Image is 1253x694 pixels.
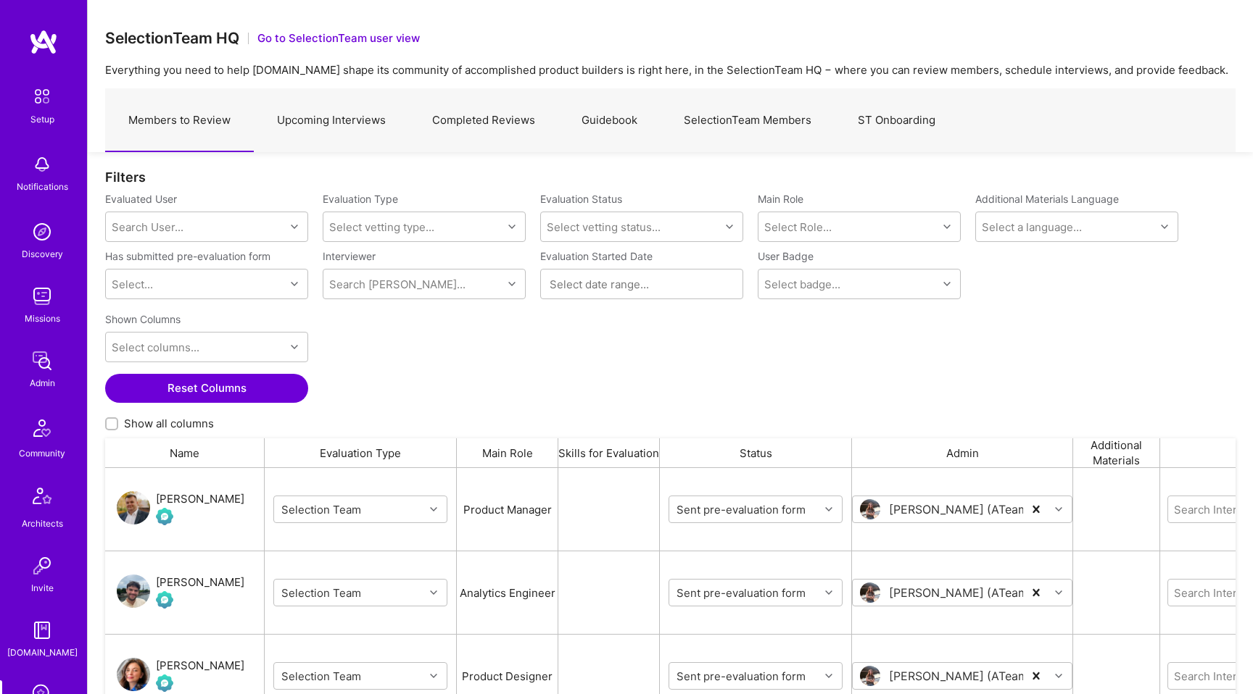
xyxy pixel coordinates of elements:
div: Filters [105,170,1236,185]
div: Architects [22,516,63,531]
img: User Avatar [860,499,880,519]
img: logo [29,29,58,55]
img: User Avatar [117,491,150,524]
label: Evaluation Started Date [540,249,743,263]
div: [PERSON_NAME] [156,657,244,674]
input: Select date range... [550,277,734,291]
i: icon Chevron [825,506,832,513]
img: Community [25,411,59,446]
button: Go to SelectionTeam user view [257,30,420,46]
div: Invite [31,580,54,595]
label: User Badge [758,249,814,263]
a: Completed Reviews [409,89,558,152]
label: Shown Columns [105,312,181,326]
img: guide book [28,616,57,645]
i: icon Chevron [1161,223,1168,230]
label: Additional Materials Language [975,192,1119,206]
button: Reset Columns [105,374,308,403]
img: bell [28,150,57,179]
div: Product Manager [457,468,558,551]
i: icon Chevron [1055,589,1062,596]
i: icon Chevron [825,672,832,680]
h3: SelectionTeam HQ [105,29,239,47]
div: Select vetting type... [329,220,434,235]
div: Community [19,446,65,461]
div: Status [660,438,852,467]
img: discovery [28,217,57,246]
i: icon Chevron [291,280,298,288]
a: Guidebook [558,89,661,152]
div: Select badge... [764,277,840,292]
label: Interviewer [323,249,526,263]
div: Evaluation Type [265,438,457,467]
i: icon Chevron [508,280,516,288]
img: User Avatar [117,658,150,691]
i: icon Chevron [1055,672,1062,680]
i: icon Chevron [291,343,298,351]
img: User Avatar [117,574,150,608]
div: Skills for Evaluation [558,438,660,467]
div: Admin [30,375,55,390]
img: admin teamwork [28,346,57,375]
i: icon Chevron [825,589,832,596]
div: Main Role [457,438,558,467]
a: User Avatar[PERSON_NAME]Evaluation Call Pending [117,574,244,611]
div: Notifications [17,179,68,194]
i: icon Chevron [430,506,437,513]
a: Upcoming Interviews [254,89,409,152]
i: icon Chevron [943,280,951,288]
i: icon Chevron [430,589,437,596]
i: icon Chevron [943,223,951,230]
img: teamwork [28,282,57,311]
a: User Avatar[PERSON_NAME]Evaluation Call Pending [117,490,244,528]
i: icon Chevron [726,223,733,230]
div: Discovery [22,246,63,262]
img: User Avatar [860,582,880,603]
div: Select... [112,277,153,292]
div: Select columns... [112,340,199,355]
i: icon Chevron [508,223,516,230]
a: SelectionTeam Members [661,89,835,152]
div: Missions [25,311,60,326]
i: icon Chevron [430,672,437,680]
div: Additional Materials [1073,438,1160,467]
div: [DOMAIN_NAME] [7,645,78,660]
img: Invite [28,551,57,580]
div: Analytics Engineer [457,551,558,634]
img: User Avatar [860,666,880,686]
img: setup [27,81,57,112]
i: icon Chevron [291,223,298,230]
div: Search User... [112,220,183,235]
div: Admin [852,438,1073,467]
div: Setup [30,112,54,127]
label: Has submitted pre-evaluation form [105,249,270,263]
i: icon Chevron [1055,506,1062,513]
label: Evaluation Type [323,192,398,206]
a: ST Onboarding [835,89,959,152]
div: Select a language... [982,220,1082,235]
img: Architects [25,481,59,516]
span: Show all columns [124,416,214,431]
a: Members to Review [105,89,254,152]
p: Everything you need to help [DOMAIN_NAME] shape its community of accomplished product builders is... [105,62,1236,78]
div: [PERSON_NAME] [156,574,244,591]
label: Main Role [758,192,961,206]
div: Name [105,438,265,467]
label: Evaluated User [105,192,308,206]
img: Evaluation Call Pending [156,508,173,525]
div: Select vetting status... [547,220,661,235]
div: [PERSON_NAME] [156,490,244,508]
label: Evaluation Status [540,192,622,206]
div: Select Role... [764,220,832,235]
img: Evaluation Call Pending [156,591,173,609]
div: Search [PERSON_NAME]... [329,277,466,292]
img: Evaluation Call Pending [156,674,173,692]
